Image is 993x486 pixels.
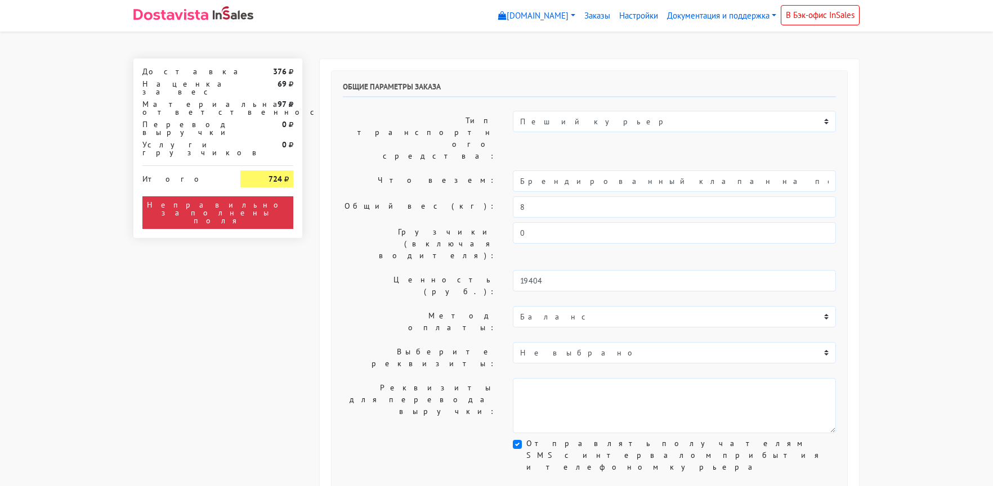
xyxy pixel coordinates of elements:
[134,100,232,116] div: Материальная ответственность
[334,306,504,337] label: Метод оплаты:
[334,170,504,192] label: Что везем:
[334,111,504,166] label: Тип транспортного средства:
[142,170,223,183] div: Итого
[526,438,836,473] label: Отправлять получателям SMS с интервалом прибытия и телефоном курьера
[134,141,232,156] div: Услуги грузчиков
[334,378,504,433] label: Реквизиты для перевода выручки:
[580,5,615,27] a: Заказы
[134,120,232,136] div: Перевод выручки
[282,119,287,129] strong: 0
[278,79,287,89] strong: 69
[334,342,504,373] label: Выберите реквизиты:
[334,270,504,301] label: Ценность (руб.):
[213,6,253,20] img: InSales
[781,5,860,25] a: В Бэк-офис InSales
[142,196,293,229] div: Неправильно заполнены поля
[663,5,781,27] a: Документация и поддержка
[269,174,282,184] strong: 724
[278,99,287,109] strong: 97
[343,82,836,97] h6: Общие параметры заказа
[134,80,232,96] div: Наценка за вес
[494,5,580,27] a: [DOMAIN_NAME]
[273,66,287,76] strong: 376
[334,196,504,218] label: Общий вес (кг):
[334,222,504,265] label: Грузчики (включая водителя):
[615,5,663,27] a: Настройки
[134,67,232,75] div: Доставка
[133,9,208,20] img: Dostavista - срочная курьерская служба доставки
[282,139,287,150] strong: 0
